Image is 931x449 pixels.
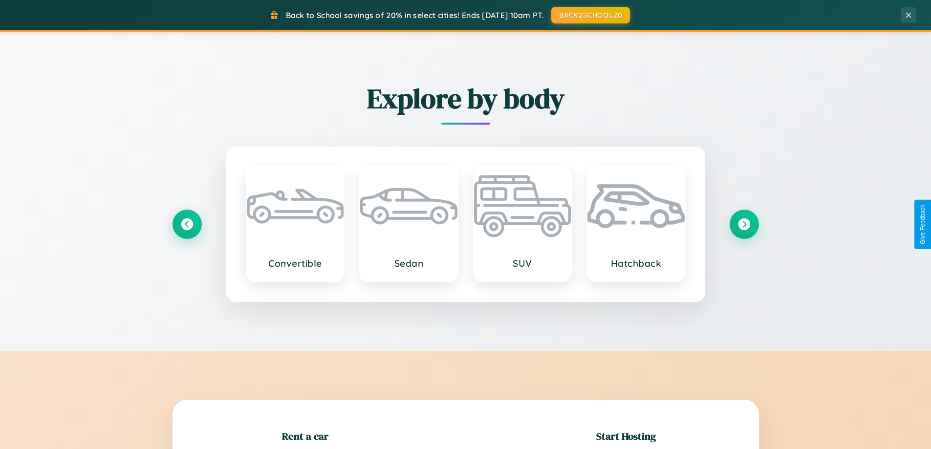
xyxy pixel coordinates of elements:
h3: Sedan [370,257,448,269]
span: Back to School savings of 20% in select cities! Ends [DATE] 10am PT. [286,10,544,20]
h2: Explore by body [173,80,759,117]
h2: Start Hosting [596,429,656,443]
button: BACK2SCHOOL20 [551,7,630,23]
h3: Hatchback [597,257,675,269]
h2: Rent a car [282,429,328,443]
div: Give Feedback [919,205,926,244]
h3: Convertible [257,257,334,269]
h3: SUV [484,257,562,269]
